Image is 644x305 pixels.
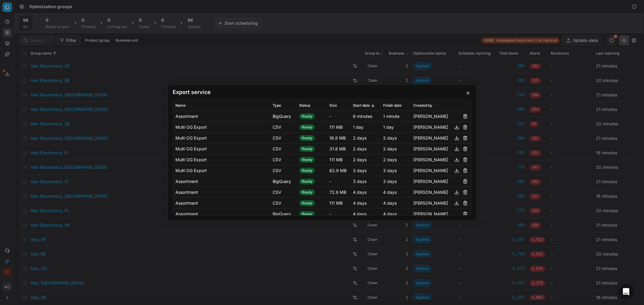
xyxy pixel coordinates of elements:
span: Finish date [383,103,402,108]
div: CSV [273,200,294,206]
div: [PERSON_NAME] [413,124,469,131]
span: Ready [299,211,315,217]
span: Ready [299,146,315,152]
span: 2 days [383,146,397,151]
div: [PERSON_NAME] [413,189,469,196]
h2: Export service [173,90,472,95]
span: 3 days [353,179,367,184]
span: 3 days [383,168,397,173]
span: 2 days [353,135,367,140]
span: Created by [413,103,432,108]
span: Ready [299,157,315,163]
div: - [329,113,348,119]
div: 111 MB [329,200,348,206]
div: BigQuery [273,113,294,119]
div: CSV [273,135,294,141]
span: 4 days [383,211,397,216]
div: Multi OG Export [175,135,268,141]
span: Status [299,103,310,108]
div: [PERSON_NAME] [413,178,469,185]
div: [PERSON_NAME] [413,167,469,174]
div: [PERSON_NAME] [413,156,469,163]
span: 4 days [353,200,367,206]
div: Assortment [175,211,268,217]
div: 111 MB [329,124,348,130]
div: Assortment [175,189,268,195]
span: 2 days [353,146,367,151]
div: BigQuery [273,211,294,217]
span: Ready [299,135,315,141]
span: Ready [299,113,315,119]
span: 6 minutes [353,114,372,119]
span: 4 days [353,190,367,195]
button: Sorted by Start date descending [370,102,376,108]
span: Ready [299,178,315,184]
div: - [329,211,348,217]
div: Multi OG Export [175,124,268,130]
div: 111 MB [329,157,348,163]
div: CSV [273,157,294,163]
div: [PERSON_NAME] [413,210,469,218]
span: 1 minute [383,114,399,119]
div: Assortment [175,178,268,184]
span: 2 days [383,135,397,140]
div: CSV [273,146,294,152]
span: 3 days [353,168,367,173]
span: Ready [299,168,315,174]
div: 31.8 MB [329,146,348,152]
span: Ready [299,124,315,130]
span: 4 days [383,190,397,195]
span: 4 days [383,200,397,206]
span: 3 days [383,179,397,184]
span: Type [273,103,281,108]
div: Assortment [175,113,268,119]
div: CSV [273,124,294,130]
div: BigQuery [273,178,294,184]
span: Name [175,103,186,108]
span: 4 days [353,211,367,216]
span: Ready [299,200,315,206]
div: [PERSON_NAME] [413,134,469,142]
span: 1 day [353,124,364,130]
span: 2 days [383,157,397,162]
span: Size [329,103,337,108]
div: Assortment [175,200,268,206]
div: [PERSON_NAME] [413,145,469,152]
div: Multi OG Export [175,146,268,152]
div: - [329,178,348,184]
span: Ready [299,189,315,195]
div: [PERSON_NAME] [413,200,469,207]
div: Multi OG Export [175,157,268,163]
div: 62.9 MB [329,168,348,174]
span: Start date [353,103,370,108]
div: CSV [273,189,294,195]
div: 72.9 MB [329,189,348,195]
div: Multi OG Export [175,168,268,174]
div: [PERSON_NAME] [413,113,469,120]
span: 2 days [353,157,367,162]
div: CSV [273,168,294,174]
span: 1 day [383,124,394,130]
div: 16.8 MB [329,135,348,141]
